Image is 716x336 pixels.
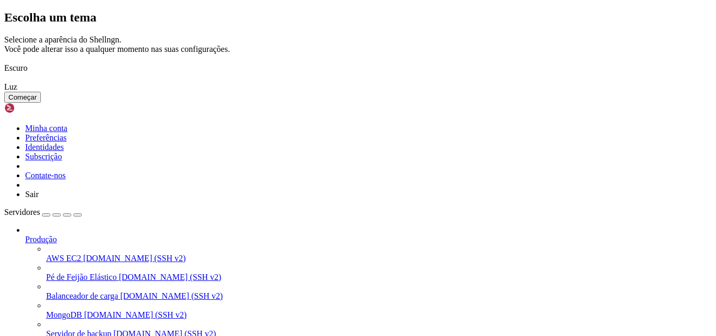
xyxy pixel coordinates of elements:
[25,152,62,161] a: Subscrição
[46,273,117,281] font: Pé de Feijão Elástico
[4,92,41,103] button: Começar
[46,254,81,263] font: AWS EC2
[46,254,712,263] a: AWS EC2 [DOMAIN_NAME] (SSH v2)
[46,301,712,320] li: MongoDB [DOMAIN_NAME] (SSH v2)
[83,254,186,263] font: [DOMAIN_NAME] (SSH v2)
[4,82,17,91] font: Luz
[25,143,64,151] a: Identidades
[119,273,222,281] font: [DOMAIN_NAME] (SSH v2)
[4,10,96,24] font: Escolha um tema
[25,133,67,142] a: Preferências
[46,263,712,282] li: Pé de Feijão Elástico [DOMAIN_NAME] (SSH v2)
[25,124,67,133] a: Minha conta
[84,310,187,319] font: [DOMAIN_NAME] (SSH v2)
[8,93,37,101] font: Começar
[120,291,223,300] font: [DOMAIN_NAME] (SSH v2)
[4,103,64,113] img: Shellngn
[46,291,118,300] font: Balanceador de carga
[4,208,82,216] a: Servidores
[4,35,121,44] font: Selecione a aparência do Shellngn.
[25,235,57,244] font: Produção
[46,310,82,319] font: MongoDB
[25,171,66,180] a: Contate-nos
[4,45,230,53] font: Você pode alterar isso a qualquer momento nas suas configurações.
[4,63,27,72] font: Escuro
[46,244,712,263] li: AWS EC2 [DOMAIN_NAME] (SSH v2)
[46,282,712,301] li: Balanceador de carga [DOMAIN_NAME] (SSH v2)
[25,235,712,244] a: Produção
[25,190,39,199] font: Sair
[4,208,40,216] font: Servidores
[46,273,712,282] a: Pé de Feijão Elástico [DOMAIN_NAME] (SSH v2)
[46,291,712,301] a: Balanceador de carga [DOMAIN_NAME] (SSH v2)
[46,310,712,320] a: MongoDB [DOMAIN_NAME] (SSH v2)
